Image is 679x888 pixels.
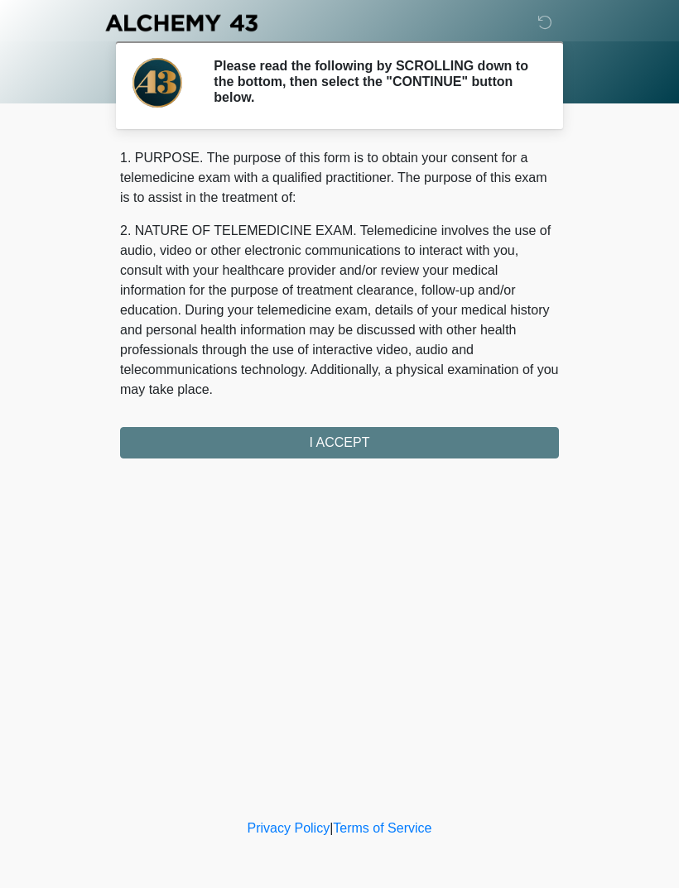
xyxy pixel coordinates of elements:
[120,221,559,400] p: 2. NATURE OF TELEMEDICINE EXAM. Telemedicine involves the use of audio, video or other electronic...
[333,821,431,835] a: Terms of Service
[248,821,330,835] a: Privacy Policy
[120,148,559,208] p: 1. PURPOSE. The purpose of this form is to obtain your consent for a telemedicine exam with a qua...
[104,12,259,33] img: Alchemy 43 Logo
[330,821,333,835] a: |
[214,58,534,106] h2: Please read the following by SCROLLING down to the bottom, then select the "CONTINUE" button below.
[132,58,182,108] img: Agent Avatar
